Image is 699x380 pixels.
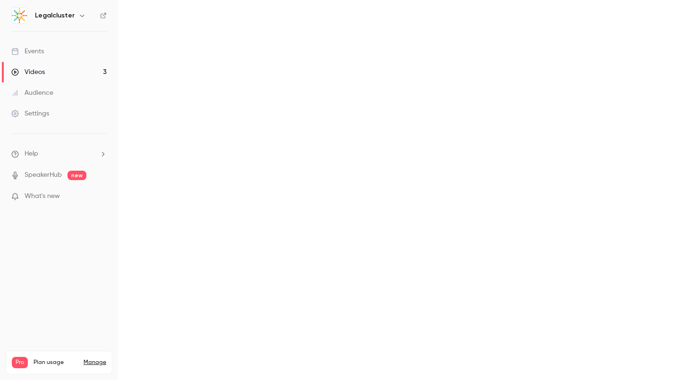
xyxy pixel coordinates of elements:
span: Help [25,149,38,159]
span: new [67,171,86,180]
img: Legalcluster [12,8,27,23]
div: Events [11,47,44,56]
li: help-dropdown-opener [11,149,107,159]
a: Manage [84,359,106,366]
h6: Legalcluster [35,11,75,20]
iframe: Noticeable Trigger [95,192,107,201]
a: SpeakerHub [25,170,62,180]
div: Settings [11,109,49,118]
span: What's new [25,191,60,201]
span: Pro [12,357,28,368]
div: Audience [11,88,53,98]
span: Plan usage [34,359,78,366]
div: Videos [11,67,45,77]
